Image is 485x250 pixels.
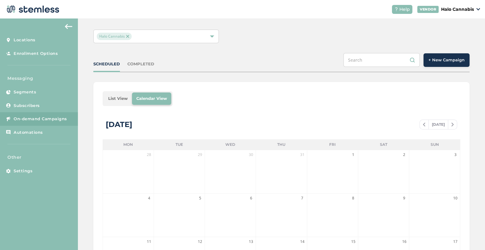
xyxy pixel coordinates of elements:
span: 6 [248,195,254,201]
span: 1 [350,152,356,158]
li: Sun [409,139,460,150]
div: VENDOR [417,6,439,13]
li: Calendar View [132,92,171,105]
span: 7 [299,195,305,201]
span: 30 [248,152,254,158]
li: Mon [103,139,154,150]
span: + New Campaign [428,57,465,63]
button: + New Campaign [423,53,470,67]
iframe: Chat Widget [454,220,485,250]
li: List View [104,92,132,105]
span: 16 [401,239,407,245]
li: Sat [358,139,409,150]
li: Tue [154,139,205,150]
span: 28 [146,152,152,158]
span: 3 [452,152,458,158]
div: [DATE] [106,119,132,130]
span: Locations [14,37,36,43]
img: icon-chevron-right-bae969c5.svg [451,123,454,126]
img: icon-arrow-back-accent-c549486e.svg [65,24,72,29]
span: 10 [452,195,458,201]
span: 4 [146,195,152,201]
li: Wed [205,139,256,150]
div: SCHEDULED [93,61,120,67]
span: 11 [146,239,152,245]
span: 5 [197,195,203,201]
span: 13 [248,239,254,245]
img: icon-chevron-left-b8c47ebb.svg [423,123,425,126]
span: [DATE] [428,120,448,129]
input: Search [343,53,420,67]
span: 2 [401,152,407,158]
li: Thu [256,139,307,150]
div: COMPLETED [127,61,154,67]
span: Settings [14,168,32,174]
span: Halo Cannabis [97,33,132,40]
span: Enrollment Options [14,51,58,57]
span: 9 [401,195,407,201]
img: icon-close-accent-8a337256.svg [126,35,129,38]
span: 29 [197,152,203,158]
span: 17 [452,239,458,245]
span: On-demand Campaigns [14,116,67,122]
span: Segments [14,89,36,95]
span: 12 [197,239,203,245]
span: Automations [14,129,43,136]
li: Fri [307,139,358,150]
p: Halo Cannabis [441,6,474,13]
span: 15 [350,239,356,245]
img: logo-dark-0685b13c.svg [5,3,59,15]
span: 14 [299,239,305,245]
span: 31 [299,152,305,158]
img: icon-help-white-03924b79.svg [394,7,398,11]
span: 8 [350,195,356,201]
span: Subscribers [14,103,40,109]
img: icon_down-arrow-small-66adaf34.svg [476,8,480,10]
span: Help [399,6,410,13]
